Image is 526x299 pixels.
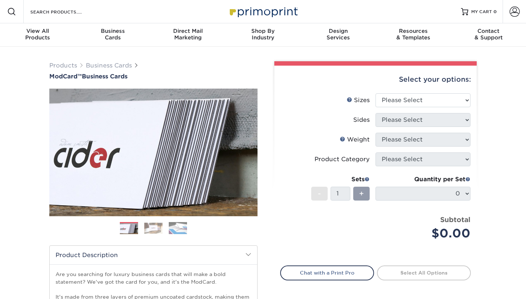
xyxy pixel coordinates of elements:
div: Services [301,28,376,41]
span: MY CART [471,9,492,15]
span: 0 [493,9,497,14]
div: $0.00 [381,225,470,242]
a: ModCard™Business Cards [49,73,258,80]
a: Products [49,62,77,69]
span: Shop By [225,28,301,34]
span: - [318,188,321,199]
h2: Product Description [50,246,257,264]
a: BusinessCards [75,23,150,47]
span: Contact [451,28,526,34]
div: Select your options: [280,66,471,93]
input: SEARCH PRODUCTS..... [30,7,101,16]
div: Sets [311,175,370,184]
img: Primoprint [226,4,300,19]
a: Business Cards [86,62,132,69]
a: Select All Options [377,265,471,280]
span: Direct Mail [150,28,225,34]
a: Contact& Support [451,23,526,47]
div: Weight [340,135,370,144]
span: ModCard™ [49,73,82,80]
a: Direct MailMarketing [150,23,225,47]
a: Chat with a Print Pro [280,265,374,280]
div: Cards [75,28,150,41]
img: ModCard™ 01 [49,48,258,256]
div: Product Category [315,155,370,164]
img: Business Cards 03 [169,222,187,234]
a: Shop ByIndustry [225,23,301,47]
img: Business Cards 01 [120,220,138,238]
div: Sizes [347,96,370,105]
div: Marketing [150,28,225,41]
div: Sides [353,116,370,124]
div: & Support [451,28,526,41]
a: Resources& Templates [376,23,451,47]
div: Industry [225,28,301,41]
a: DesignServices [301,23,376,47]
h1: Business Cards [49,73,258,80]
div: & Templates [376,28,451,41]
span: Design [301,28,376,34]
span: Resources [376,28,451,34]
div: Quantity per Set [376,175,470,184]
strong: Subtotal [440,215,470,224]
span: Business [75,28,150,34]
span: + [359,188,364,199]
img: Business Cards 02 [144,222,163,234]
